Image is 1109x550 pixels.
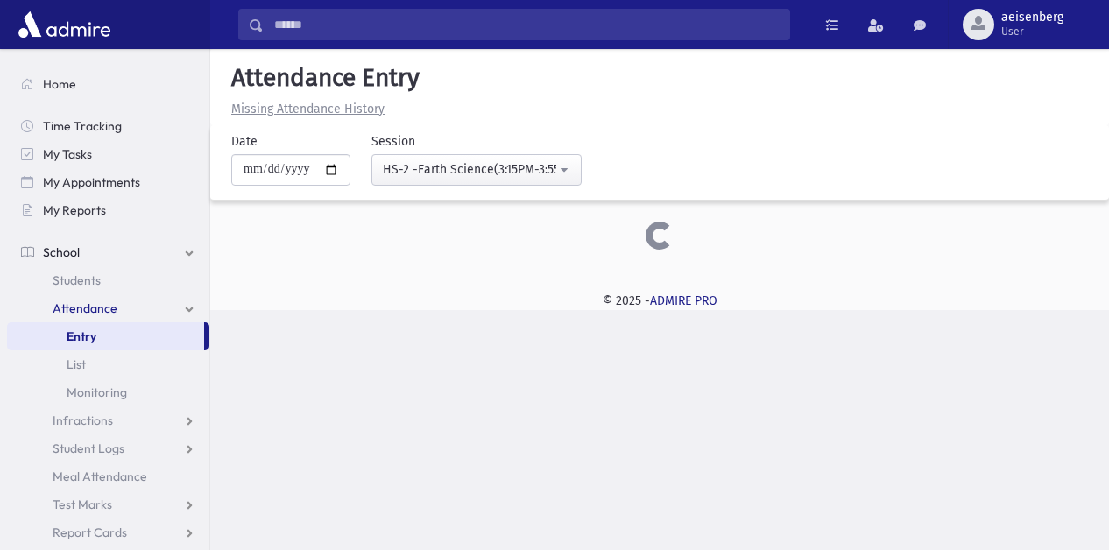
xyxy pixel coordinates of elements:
[7,322,204,350] a: Entry
[43,174,140,190] span: My Appointments
[231,102,385,116] u: Missing Attendance History
[650,293,717,308] a: ADMIRE PRO
[238,292,1081,310] div: © 2025 -
[67,356,86,372] span: List
[43,118,122,134] span: Time Tracking
[43,76,76,92] span: Home
[383,160,556,179] div: HS-2 -Earth Science(3:15PM-3:55PM)
[7,112,209,140] a: Time Tracking
[7,266,209,294] a: Students
[224,102,385,116] a: Missing Attendance History
[7,462,209,490] a: Meal Attendance
[371,132,415,151] label: Session
[53,412,113,428] span: Infractions
[7,406,209,434] a: Infractions
[231,132,258,151] label: Date
[371,154,582,186] button: HS-2 -Earth Science(3:15PM-3:55PM)
[7,196,209,224] a: My Reports
[43,146,92,162] span: My Tasks
[53,525,127,540] span: Report Cards
[53,469,147,484] span: Meal Attendance
[7,294,209,322] a: Attendance
[53,300,117,316] span: Attendance
[53,272,101,288] span: Students
[7,70,209,98] a: Home
[53,441,124,456] span: Student Logs
[7,518,209,546] a: Report Cards
[1001,25,1063,39] span: User
[43,202,106,218] span: My Reports
[67,384,127,400] span: Monitoring
[67,328,96,344] span: Entry
[224,63,1095,93] h5: Attendance Entry
[7,378,209,406] a: Monitoring
[7,168,209,196] a: My Appointments
[43,244,80,260] span: School
[7,490,209,518] a: Test Marks
[264,9,789,40] input: Search
[53,497,112,512] span: Test Marks
[7,350,209,378] a: List
[7,434,209,462] a: Student Logs
[14,7,115,42] img: AdmirePro
[1001,11,1063,25] span: aeisenberg
[7,140,209,168] a: My Tasks
[7,238,209,266] a: School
